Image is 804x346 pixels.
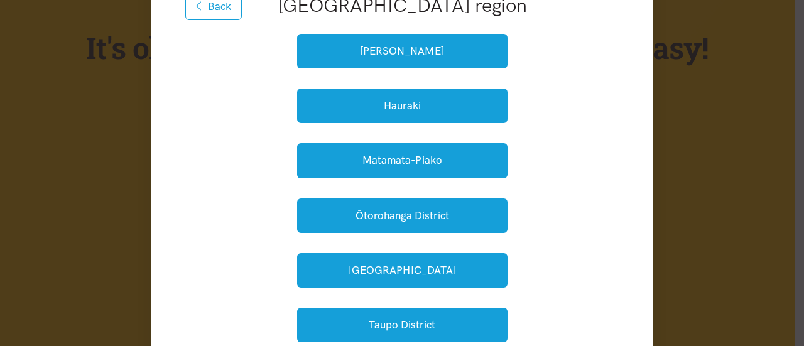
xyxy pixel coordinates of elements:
button: Taupō District [297,308,508,342]
button: Hauraki [297,89,508,123]
button: [GEOGRAPHIC_DATA] [297,253,508,288]
button: Matamata-Piako [297,143,508,178]
button: Ōtorohanga District [297,198,508,233]
button: [PERSON_NAME] [297,34,508,68]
